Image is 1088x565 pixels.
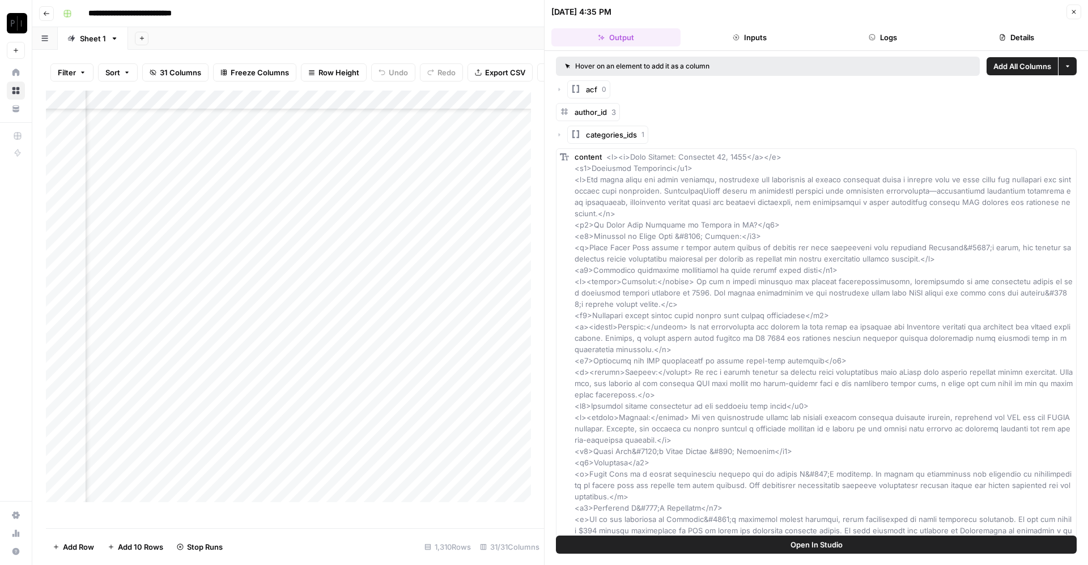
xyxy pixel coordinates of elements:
button: Help + Support [7,542,25,560]
span: Add Row [63,541,94,553]
button: Redo [420,63,463,82]
span: Add All Columns [993,61,1051,72]
button: Undo [371,63,415,82]
button: Add Row [46,538,101,556]
button: 31 Columns [142,63,209,82]
span: Row Height [318,67,359,78]
button: Freeze Columns [213,63,296,82]
button: Details [952,28,1081,46]
span: Redo [437,67,456,78]
div: Hover on an element to add it as a column [565,61,840,71]
button: Filter [50,63,93,82]
img: Paragon (Prod) Logo [7,13,27,33]
span: Sort [105,67,120,78]
a: Settings [7,506,25,524]
span: categories_ids [586,129,637,140]
button: Workspace: Paragon (Prod) [7,9,25,37]
button: categories_ids1 [567,126,648,144]
button: Sort [98,63,138,82]
span: Open In Studio [790,539,843,550]
a: Your Data [7,100,25,118]
button: Output [551,28,681,46]
div: 31/31 Columns [475,538,544,556]
span: Undo [389,67,408,78]
button: Add 10 Rows [101,538,170,556]
span: Export CSV [485,67,525,78]
a: Browse [7,82,25,100]
a: Home [7,63,25,82]
button: acf0 [567,80,610,99]
span: 31 Columns [160,67,201,78]
span: 1 [641,130,644,140]
a: Sheet 1 [58,27,128,50]
a: Usage [7,524,25,542]
button: Add All Columns [987,57,1058,75]
span: 0 [602,84,606,95]
span: acf [586,84,597,95]
span: author_id [575,108,607,117]
button: Stop Runs [170,538,229,556]
button: Logs [819,28,948,46]
span: Add 10 Rows [118,541,163,553]
button: Inputs [685,28,814,46]
button: Export CSV [467,63,533,82]
span: 3 [611,108,616,117]
span: content [575,152,602,161]
button: Open In Studio [556,536,1077,554]
button: Row Height [301,63,367,82]
span: Stop Runs [187,541,223,553]
div: 1,310 Rows [420,538,475,556]
span: Filter [58,67,76,78]
div: Sheet 1 [80,33,106,44]
span: Freeze Columns [231,67,289,78]
div: [DATE] 4:35 PM [551,6,611,18]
